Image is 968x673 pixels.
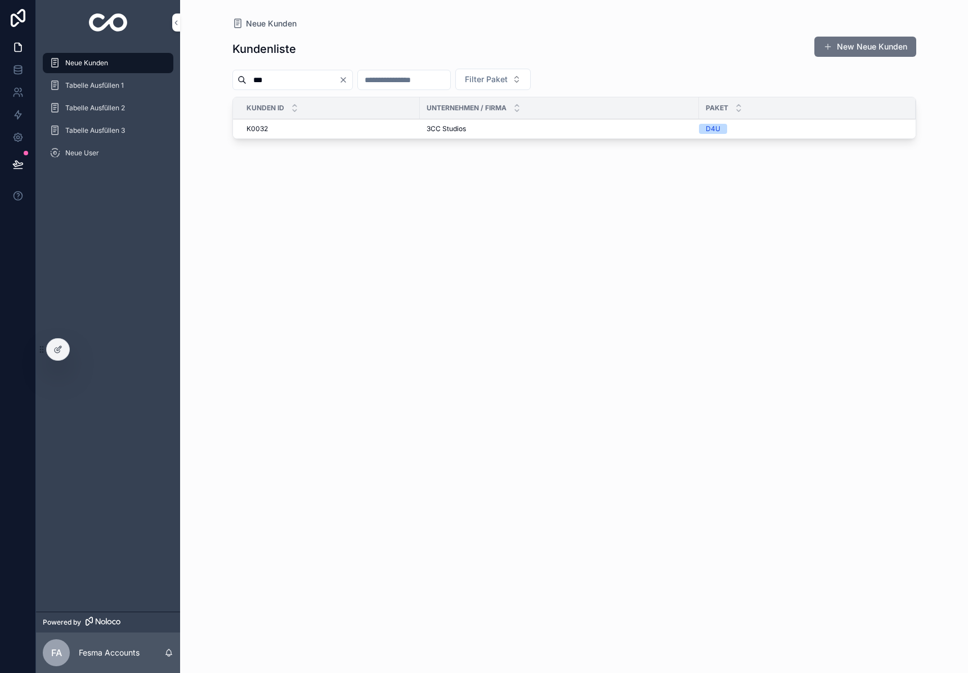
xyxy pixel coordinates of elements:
[43,75,173,96] a: Tabelle Ausfüllen 1
[706,124,720,134] div: D4U
[89,14,128,32] img: App logo
[232,41,296,57] h1: Kundenliste
[427,124,692,133] a: 3CC Studios
[232,18,297,29] a: Neue Kunden
[247,124,413,133] a: K0032
[465,74,508,85] span: Filter Paket
[65,126,125,135] span: Tabelle Ausfüllen 3
[43,120,173,141] a: Tabelle Ausfüllen 3
[814,37,916,57] button: New Neue Kunden
[51,646,62,659] span: FA
[43,98,173,118] a: Tabelle Ausfüllen 2
[247,124,268,133] span: K0032
[36,612,180,632] a: Powered by
[65,59,108,68] span: Neue Kunden
[79,647,140,658] p: Fesma Accounts
[247,104,284,113] span: Kunden ID
[706,104,728,113] span: Paket
[427,104,507,113] span: Unternehmen / Firma
[65,104,125,113] span: Tabelle Ausfüllen 2
[427,124,466,133] span: 3CC Studios
[699,124,902,134] a: D4U
[43,143,173,163] a: Neue User
[339,75,352,84] button: Clear
[36,45,180,178] div: scrollable content
[246,18,297,29] span: Neue Kunden
[65,149,99,158] span: Neue User
[43,53,173,73] a: Neue Kunden
[455,69,531,90] button: Select Button
[43,618,81,627] span: Powered by
[65,81,124,90] span: Tabelle Ausfüllen 1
